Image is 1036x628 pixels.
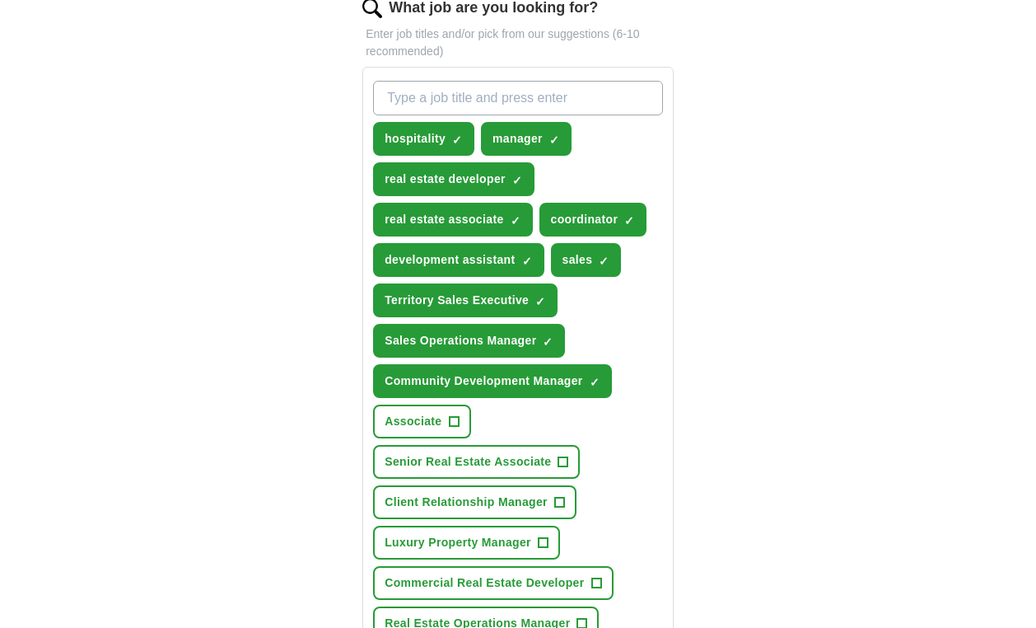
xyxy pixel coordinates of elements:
[385,373,582,390] span: Community Development Manager
[562,251,593,269] span: sales
[373,405,470,438] button: Associate
[373,445,580,479] button: Senior Real Estate Associate
[385,332,536,349] span: Sales Operations Manager
[385,251,515,269] span: development assistant
[624,214,634,227] span: ✓
[385,211,503,228] span: real estate associate
[385,534,531,551] span: Luxury Property Manager
[599,255,609,268] span: ✓
[539,203,647,237] button: coordinator✓
[590,376,600,389] span: ✓
[373,243,544,277] button: development assistant✓
[373,203,532,237] button: real estate associate✓
[373,81,663,115] input: Type a job title and press enter
[373,324,565,358] button: Sales Operations Manager✓
[543,335,553,349] span: ✓
[511,214,520,227] span: ✓
[373,122,474,156] button: hospitality✓
[551,243,622,277] button: sales✓
[385,130,446,148] span: hospitality
[512,174,522,187] span: ✓
[492,130,543,148] span: manager
[452,134,462,147] span: ✓
[373,162,534,196] button: real estate developer✓
[481,122,572,156] button: manager✓
[385,453,551,471] span: Senior Real Estate Associate
[373,526,560,560] button: Luxury Property Manager
[551,211,618,228] span: coordinator
[385,413,441,430] span: Associate
[362,26,674,60] p: Enter job titles and/or pick from our suggestions (6-10 recommended)
[373,284,558,317] button: Territory Sales Executive✓
[535,295,545,308] span: ✓
[385,292,529,309] span: Territory Sales Executive
[522,255,532,268] span: ✓
[549,134,559,147] span: ✓
[373,566,613,600] button: Commercial Real Estate Developer
[373,364,611,398] button: Community Development Manager✓
[385,171,506,188] span: real estate developer
[385,574,584,592] span: Commercial Real Estate Developer
[385,494,548,511] span: Client Relationship Manager
[373,485,576,519] button: Client Relationship Manager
